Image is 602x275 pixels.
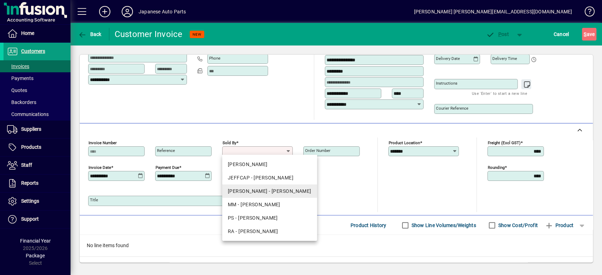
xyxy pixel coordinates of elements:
a: Products [4,139,71,156]
span: Products [21,144,41,150]
span: S [584,31,586,37]
button: Post [482,28,512,41]
a: Home [4,25,71,42]
span: Invoices [7,63,29,69]
mat-label: Order number [305,148,330,153]
mat-label: Courier Reference [436,106,468,111]
span: Product History [351,220,387,231]
span: Home [21,30,34,36]
a: Quotes [4,84,71,96]
span: Payments [7,75,34,81]
mat-label: Title [90,197,98,202]
mat-label: Product location [389,140,420,145]
a: Knowledge Base [579,1,593,24]
button: Save [582,28,596,41]
a: Invoices [4,60,71,72]
mat-label: Instructions [436,81,457,86]
a: Communications [4,108,71,120]
button: Profile [116,5,139,18]
app-page-header-button: Back [71,28,109,41]
button: Back [76,28,103,41]
div: Customer Invoice [115,29,183,40]
a: Reports [4,175,71,192]
label: Show Line Volumes/Weights [410,222,476,229]
mat-label: Reference [157,148,175,153]
span: Customers [21,48,45,54]
span: NEW [193,32,201,37]
span: Product [545,220,573,231]
mat-label: Phone [209,56,220,61]
mat-label: Payment due [156,165,179,170]
div: Japanese Auto Parts [139,6,186,17]
button: Product History [348,219,389,232]
span: Quotes [7,87,27,93]
mat-label: Rounding [488,165,505,170]
div: PS - [PERSON_NAME] [228,214,311,222]
span: Package [26,253,45,258]
a: Support [4,210,71,228]
div: [PERSON_NAME] [228,161,311,168]
span: Staff [21,162,32,168]
mat-label: Freight (excl GST) [488,140,521,145]
span: Cancel [554,29,569,40]
button: Add [93,5,116,18]
span: Support [21,216,39,222]
span: Communications [7,111,49,117]
span: Settings [21,198,39,204]
button: Cancel [552,28,571,41]
mat-label: Invoice date [89,165,111,170]
mat-label: Invoice number [89,140,117,145]
a: Payments [4,72,71,84]
mat-option: AG - AKIKO GOTO [222,158,317,171]
mat-option: RA - ROB ADAMS [222,225,317,238]
span: Reports [21,180,38,186]
a: Settings [4,192,71,210]
span: Suppliers [21,126,41,132]
mat-option: MM - MARK MYERS [222,198,317,211]
mat-option: PS - PHIL STEPHENS [222,211,317,225]
mat-hint: Use 'Enter' to start a new line [472,89,527,97]
span: P [498,31,501,37]
span: Back [78,31,102,37]
span: ost [486,31,509,37]
button: Product [541,219,577,232]
a: Staff [4,157,71,174]
mat-label: Sold by [223,140,236,145]
mat-label: Delivery time [492,56,517,61]
mat-option: JEFFCAP - JEFF CAPEZI [222,171,317,184]
a: Suppliers [4,121,71,138]
mat-option: JEFF - JEFFREY LAI [222,184,317,198]
label: Show Cost/Profit [497,222,538,229]
div: RA - [PERSON_NAME] [228,228,311,235]
a: Backorders [4,96,71,108]
div: No line items found [80,235,593,256]
span: Backorders [7,99,36,105]
div: [PERSON_NAME] - [PERSON_NAME] [228,188,311,195]
span: ave [584,29,595,40]
span: Financial Year [20,238,51,244]
div: MM - [PERSON_NAME] [228,201,311,208]
div: [PERSON_NAME] [PERSON_NAME][EMAIL_ADDRESS][DOMAIN_NAME] [414,6,572,17]
mat-label: Delivery date [436,56,460,61]
div: JEFFCAP - [PERSON_NAME] [228,174,311,182]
